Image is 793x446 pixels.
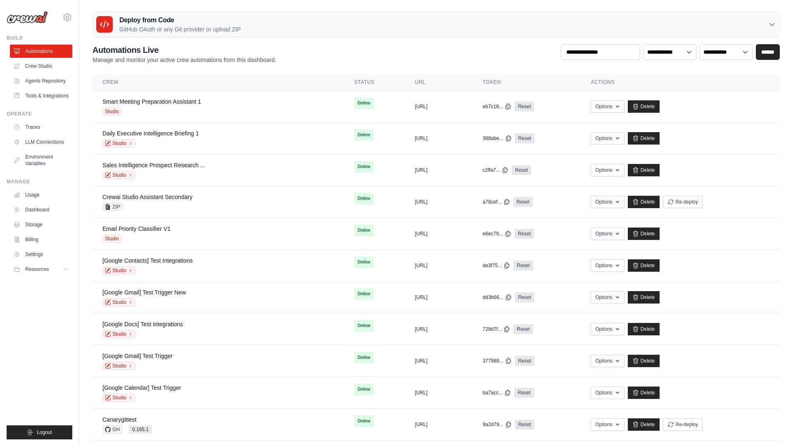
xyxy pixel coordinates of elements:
[628,228,660,240] a: Delete
[591,291,624,304] button: Options
[354,256,374,268] span: Online
[628,164,660,176] a: Delete
[591,355,624,367] button: Options
[591,100,624,113] button: Options
[628,418,660,431] a: Delete
[102,266,135,275] a: Studio
[591,228,624,240] button: Options
[591,323,624,335] button: Options
[102,257,192,264] a: [Google Contacts] Test Integrations
[10,233,72,246] a: Billing
[102,139,135,147] a: Studio
[7,11,48,24] img: Logo
[483,294,512,301] button: dd3b66...
[628,355,660,367] a: Delete
[102,394,135,402] a: Studio
[7,425,72,439] button: Logout
[473,74,581,91] th: Token
[483,167,508,173] button: c2ffa7...
[515,420,534,429] a: Reset
[628,132,660,145] a: Delete
[354,97,374,109] span: Online
[591,418,624,431] button: Options
[483,199,510,205] button: a78cef...
[483,230,511,237] button: e6ec79...
[483,326,510,332] button: 728d7f...
[119,15,241,25] h3: Deploy from Code
[10,188,72,202] a: Usage
[628,387,660,399] a: Delete
[7,35,72,41] div: Build
[628,100,660,113] a: Delete
[591,259,624,272] button: Options
[515,292,534,302] a: Reset
[354,320,374,332] span: Online
[102,416,136,423] a: Canarygittest
[483,421,512,428] button: 9a2d79...
[663,418,703,431] button: Re-deploy
[102,235,121,243] span: Studio
[102,162,205,168] a: Sales Intelligence Prospect Research ...
[93,74,344,91] th: Crew
[102,298,135,306] a: Studio
[483,389,511,396] button: ba7acc...
[10,89,72,102] a: Tools & Integrations
[354,384,374,395] span: Online
[102,98,201,105] a: Smart Meeting Preparation Assistant 1
[102,321,183,327] a: [Google Docs] Test Integrations
[10,150,72,170] a: Environment Variables
[10,203,72,216] a: Dashboard
[512,165,531,175] a: Reset
[10,248,72,261] a: Settings
[405,74,472,91] th: URL
[483,262,510,269] button: de3f75...
[129,425,152,434] span: 0.165.1
[102,225,171,232] a: Email Priority Classifier V1
[591,164,624,176] button: Options
[37,429,52,436] span: Logout
[354,129,374,141] span: Online
[102,362,135,370] a: Studio
[515,356,534,366] a: Reset
[102,289,186,296] a: [Google Gmail] Test Trigger New
[354,225,374,236] span: Online
[628,323,660,335] a: Delete
[102,353,173,359] a: [Google Gmail] Test Trigger
[591,132,624,145] button: Options
[591,196,624,208] button: Options
[10,135,72,149] a: LLM Connections
[10,263,72,276] button: Resources
[102,330,135,338] a: Studio
[354,288,374,300] span: Online
[354,352,374,363] span: Online
[93,56,276,64] p: Manage and monitor your active crew automations from this dashboard.
[102,107,121,116] span: Studio
[102,384,181,391] a: [Google Calendar] Test Trigger
[483,135,512,142] button: 388abe...
[102,171,135,179] a: Studio
[10,218,72,231] a: Storage
[7,111,72,117] div: Operate
[102,203,123,211] span: ZIP
[628,291,660,304] a: Delete
[10,121,72,134] a: Traces
[483,103,511,110] button: eb7c18...
[354,193,374,204] span: Online
[628,196,660,208] a: Delete
[10,74,72,88] a: Agents Repository
[10,59,72,73] a: Crew Studio
[483,358,512,364] button: 377989...
[513,324,533,334] a: Reset
[628,259,660,272] a: Delete
[515,229,534,239] a: Reset
[515,133,534,143] a: Reset
[354,415,374,427] span: Online
[513,197,533,207] a: Reset
[7,178,72,185] div: Manage
[102,425,122,434] span: GH
[119,25,241,33] p: GitHub OAuth or any Git provider or upload ZIP
[93,44,276,56] h2: Automations Live
[354,161,374,173] span: Online
[515,102,534,111] a: Reset
[591,387,624,399] button: Options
